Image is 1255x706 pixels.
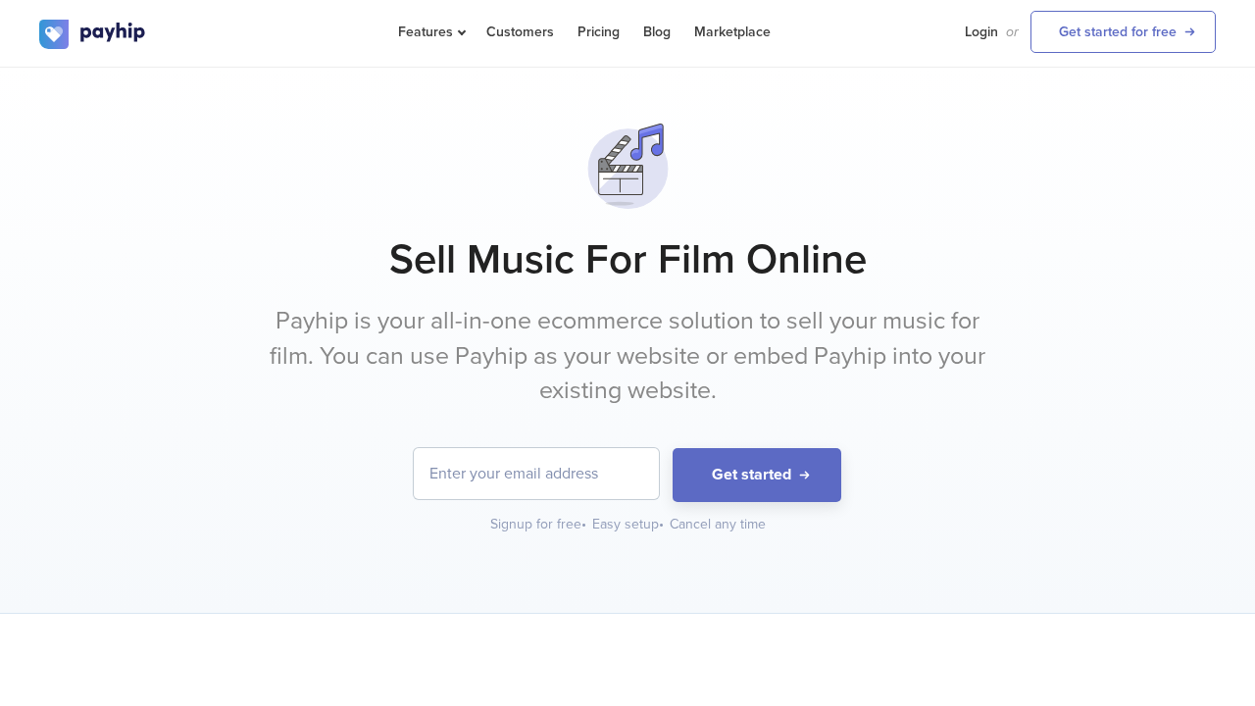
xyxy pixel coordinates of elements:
span: Features [398,24,463,40]
div: Cancel any time [670,515,766,534]
a: Get started for free [1030,11,1216,53]
h1: Sell Music For Film Online [39,235,1216,284]
div: Signup for free [490,515,588,534]
span: • [581,516,586,532]
img: svg+xml;utf8,%3Csvg%20viewBox%3D%220%200%20100%20100%22%20xmlns%3D%22http%3A%2F%2Fwww.w3.org%2F20... [578,117,678,216]
span: • [659,516,664,532]
p: Payhip is your all-in-one ecommerce solution to sell your music for film. You can use Payhip as y... [260,304,995,409]
img: logo.svg [39,20,147,49]
button: Get started [673,448,841,502]
div: Easy setup [592,515,666,534]
input: Enter your email address [414,448,659,499]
